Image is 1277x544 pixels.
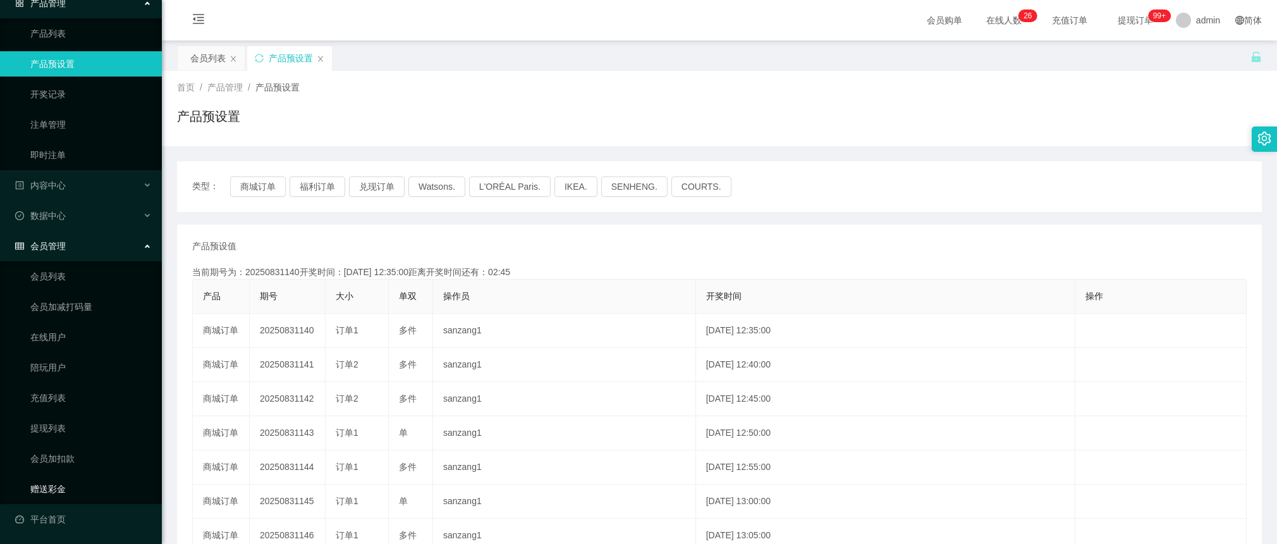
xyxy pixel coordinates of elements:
[433,382,696,416] td: sanzang1
[30,51,152,77] a: 产品预设置
[336,428,358,438] span: 订单1
[696,348,1076,382] td: [DATE] 12:40:00
[190,46,226,70] div: 会员列表
[696,382,1076,416] td: [DATE] 12:45:00
[193,416,250,450] td: 商城订单
[30,21,152,46] a: 产品列表
[250,382,326,416] td: 20250831142
[177,107,240,126] h1: 产品预设置
[443,291,470,301] span: 操作员
[349,176,405,197] button: 兑现订单
[203,291,221,301] span: 产品
[696,450,1076,485] td: [DATE] 12:55:00
[469,176,551,197] button: L'ORÉAL Paris.
[30,82,152,107] a: 开奖记录
[554,176,597,197] button: IKEA.
[207,82,243,92] span: 产品管理
[15,507,152,532] a: 图标: dashboard平台首页
[696,485,1076,519] td: [DATE] 13:00:00
[30,325,152,350] a: 在线用户
[15,241,66,251] span: 会员管理
[706,291,742,301] span: 开奖时间
[399,496,408,506] span: 单
[336,496,358,506] span: 订单1
[1018,9,1037,22] sup: 26
[696,416,1076,450] td: [DATE] 12:50:00
[192,176,230,197] span: 类型：
[15,242,24,250] i: 图标: table
[255,82,300,92] span: 产品预设置
[433,348,696,382] td: sanzang1
[601,176,668,197] button: SENHENG.
[399,291,417,301] span: 单双
[336,393,358,404] span: 订单2
[30,264,152,289] a: 会员列表
[1046,16,1094,25] span: 充值订单
[269,46,313,70] div: 产品预设置
[1235,16,1244,25] i: 图标: global
[336,359,358,369] span: 订单2
[193,450,250,485] td: 商城订单
[1023,9,1028,22] p: 2
[399,359,417,369] span: 多件
[1257,132,1271,145] i: 图标: setting
[250,416,326,450] td: 20250831143
[1111,16,1159,25] span: 提现订单
[317,55,324,63] i: 图标: close
[250,485,326,519] td: 20250831145
[260,291,278,301] span: 期号
[30,476,152,502] a: 赠送彩金
[399,530,417,540] span: 多件
[980,16,1028,25] span: 在线人数
[30,446,152,471] a: 会员加扣款
[177,1,220,41] i: 图标: menu-fold
[230,176,286,197] button: 商城订单
[1148,9,1171,22] sup: 1024
[336,530,358,540] span: 订单1
[15,180,66,190] span: 内容中心
[290,176,345,197] button: 福利订单
[433,314,696,348] td: sanzang1
[200,82,202,92] span: /
[30,294,152,319] a: 会员加减打码量
[192,266,1247,279] div: 当前期号为：20250831140开奖时间：[DATE] 12:35:00距离开奖时间还有：02:45
[250,314,326,348] td: 20250831140
[671,176,731,197] button: COURTS.
[193,382,250,416] td: 商城订单
[433,450,696,485] td: sanzang1
[15,211,24,220] i: 图标: check-circle-o
[30,112,152,137] a: 注单管理
[399,428,408,438] span: 单
[399,325,417,335] span: 多件
[30,385,152,411] a: 充值列表
[193,314,250,348] td: 商城订单
[399,462,417,472] span: 多件
[30,416,152,441] a: 提现列表
[193,348,250,382] td: 商城订单
[336,291,353,301] span: 大小
[30,355,152,380] a: 陪玩用户
[30,142,152,168] a: 即时注单
[193,485,250,519] td: 商城订单
[177,82,195,92] span: 首页
[408,176,465,197] button: Watsons.
[336,325,358,335] span: 订单1
[433,416,696,450] td: sanzang1
[255,54,264,63] i: 图标: sync
[250,450,326,485] td: 20250831144
[1250,51,1262,63] i: 图标: unlock
[1085,291,1103,301] span: 操作
[399,393,417,404] span: 多件
[15,211,66,221] span: 数据中心
[336,462,358,472] span: 订单1
[229,55,237,63] i: 图标: close
[248,82,250,92] span: /
[15,181,24,190] i: 图标: profile
[1028,9,1032,22] p: 6
[192,240,236,253] span: 产品预设值
[250,348,326,382] td: 20250831141
[433,485,696,519] td: sanzang1
[696,314,1076,348] td: [DATE] 12:35:00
